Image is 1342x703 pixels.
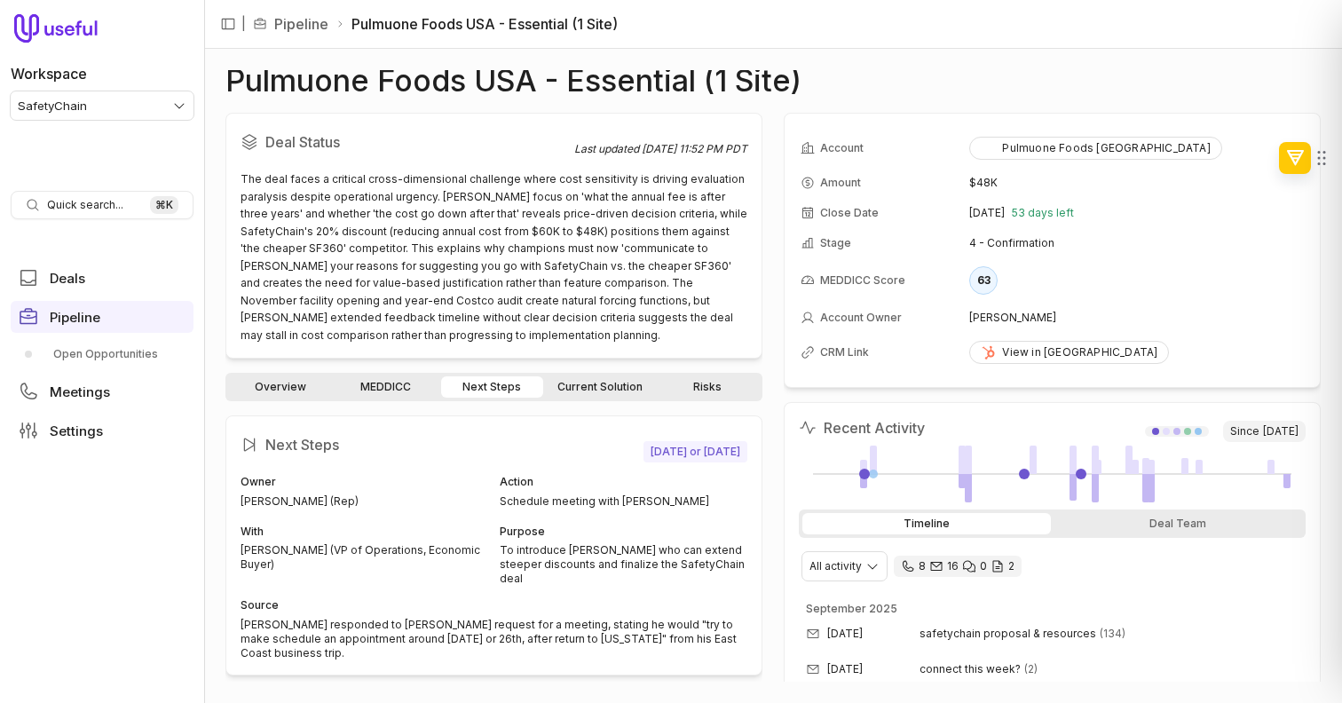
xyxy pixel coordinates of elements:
td: [PERSON_NAME] [969,304,1304,332]
a: Settings [11,415,193,446]
td: $48K [969,169,1304,197]
span: Quick search... [47,198,123,212]
button: Pulmuone Foods [GEOGRAPHIC_DATA] [969,137,1221,160]
label: Workspace [11,63,87,84]
a: Current Solution [547,376,653,398]
div: 8 calls and 16 email threads [894,556,1022,577]
span: Close Date [820,206,879,220]
div: Deal Team [1054,513,1303,534]
span: Since [1223,421,1306,442]
div: To introduce [PERSON_NAME] who can extend steeper discounts and finalize the SafetyChain deal [500,543,748,586]
span: Stage [820,236,851,250]
div: The deal faces a critical cross-dimensional challenge where cost sensitivity is driving evaluatio... [241,170,747,344]
span: Amount [820,176,861,190]
div: [PERSON_NAME] (VP of Operations, Economic Buyer) [241,543,489,572]
div: Timeline [802,513,1051,534]
a: Pipeline [274,13,328,35]
td: 4 - Confirmation [969,229,1304,257]
div: Action [500,473,748,491]
span: Account Owner [820,311,902,325]
a: Open Opportunities [11,340,193,368]
div: [PERSON_NAME] responded to [PERSON_NAME] request for a meeting, stating he would "try to make sch... [241,618,747,660]
a: Deals [11,262,193,294]
time: September 2025 [806,602,897,615]
span: [DATE] or [DATE] [643,441,747,462]
a: Meetings [11,375,193,407]
span: 134 emails in thread [1100,627,1125,641]
time: [DATE] [827,662,863,676]
time: [DATE] [827,627,863,641]
a: View in [GEOGRAPHIC_DATA] [969,341,1169,364]
div: Owner [241,473,489,491]
span: CRM Link [820,345,869,359]
span: Pipeline [50,311,100,324]
span: MEDDICC Score [820,273,905,288]
div: Pulmuone Foods [GEOGRAPHIC_DATA] [981,141,1210,155]
div: [PERSON_NAME] (Rep) [241,494,489,509]
a: Next Steps [441,376,543,398]
h2: Next Steps [241,430,643,459]
time: [DATE] [1263,424,1299,438]
div: 63 [969,266,998,295]
div: Pipeline submenu [11,340,193,368]
a: Risks [657,376,759,398]
span: connect this week? [920,662,1021,676]
div: Last updated [574,142,747,156]
time: [DATE] 11:52 PM PDT [642,142,747,155]
h1: Pulmuone Foods USA - Essential (1 Site) [225,70,801,91]
span: | [241,13,246,35]
div: View in [GEOGRAPHIC_DATA] [981,345,1157,359]
li: Pulmuone Foods USA - Essential (1 Site) [335,13,618,35]
time: [DATE] [969,206,1005,220]
span: safetychain proposal & resources [920,627,1096,641]
span: 2 emails in thread [1024,662,1038,676]
span: 53 days left [1012,206,1074,220]
div: Schedule meeting with [PERSON_NAME] [500,494,748,509]
div: Purpose [500,523,748,541]
h2: Recent Activity [799,417,925,438]
span: Settings [50,424,103,438]
span: Deals [50,272,85,285]
a: MEDDICC [335,376,437,398]
h2: Deal Status [241,128,574,156]
a: Pipeline [11,301,193,333]
a: Overview [229,376,331,398]
div: Source [241,596,747,614]
div: With [241,523,489,541]
span: Account [820,141,864,155]
kbd: ⌘ K [150,196,178,214]
button: Collapse sidebar [215,11,241,37]
span: Meetings [50,385,110,399]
